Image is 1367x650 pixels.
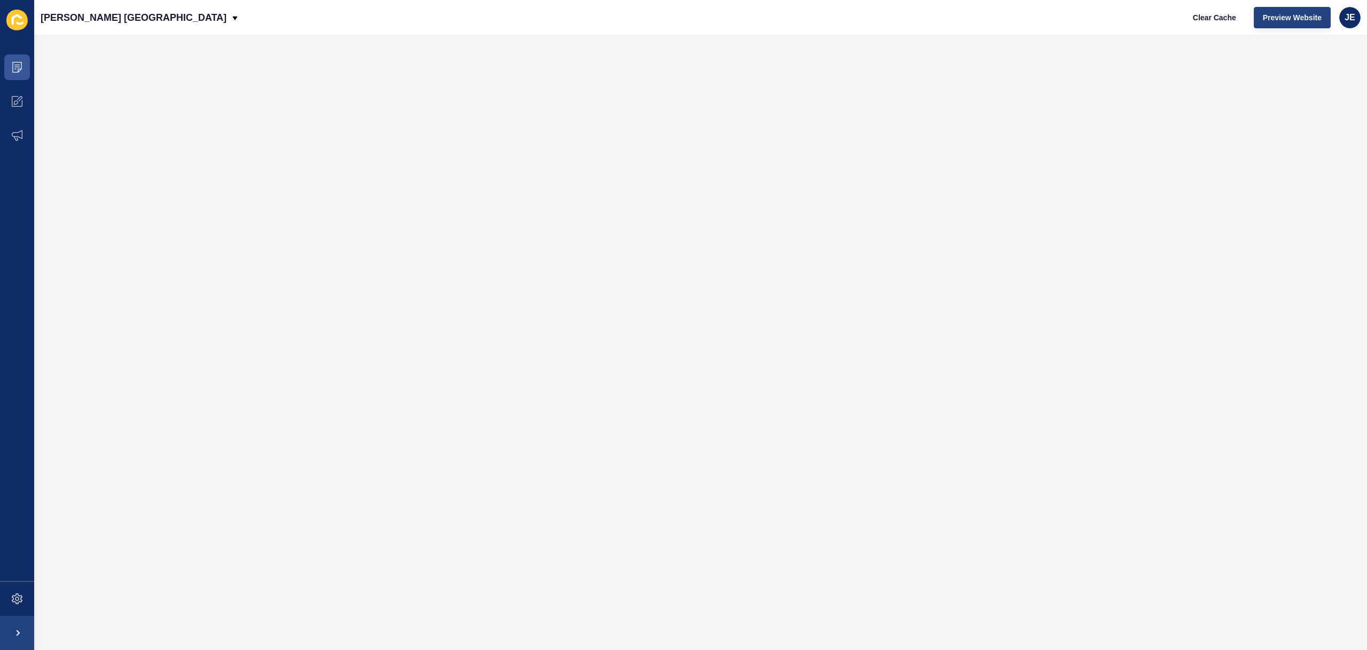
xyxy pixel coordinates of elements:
button: Clear Cache [1184,7,1245,28]
span: JE [1345,12,1355,23]
span: Clear Cache [1193,12,1236,23]
button: Preview Website [1254,7,1331,28]
span: Preview Website [1263,12,1322,23]
p: [PERSON_NAME] [GEOGRAPHIC_DATA] [41,4,226,31]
